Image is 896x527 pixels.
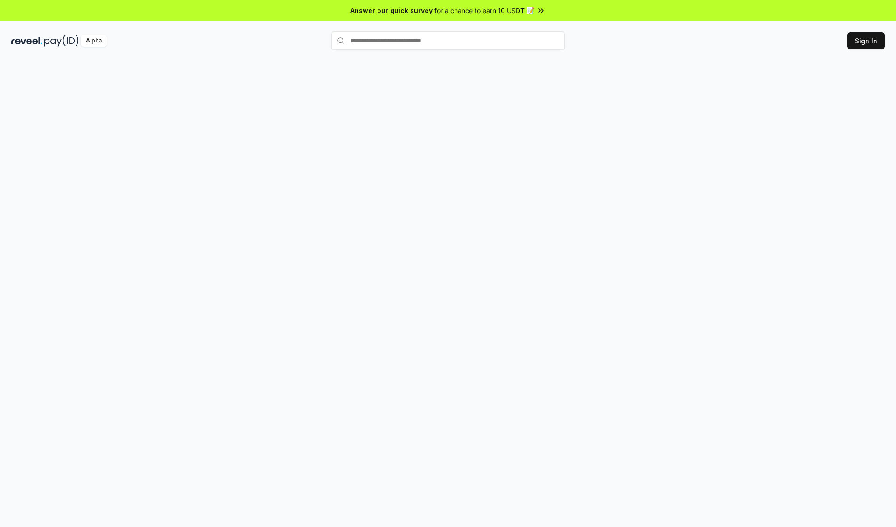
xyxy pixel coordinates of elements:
button: Sign In [847,32,885,49]
img: reveel_dark [11,35,42,47]
span: Answer our quick survey [350,6,433,15]
div: Alpha [81,35,107,47]
img: pay_id [44,35,79,47]
span: for a chance to earn 10 USDT 📝 [434,6,534,15]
